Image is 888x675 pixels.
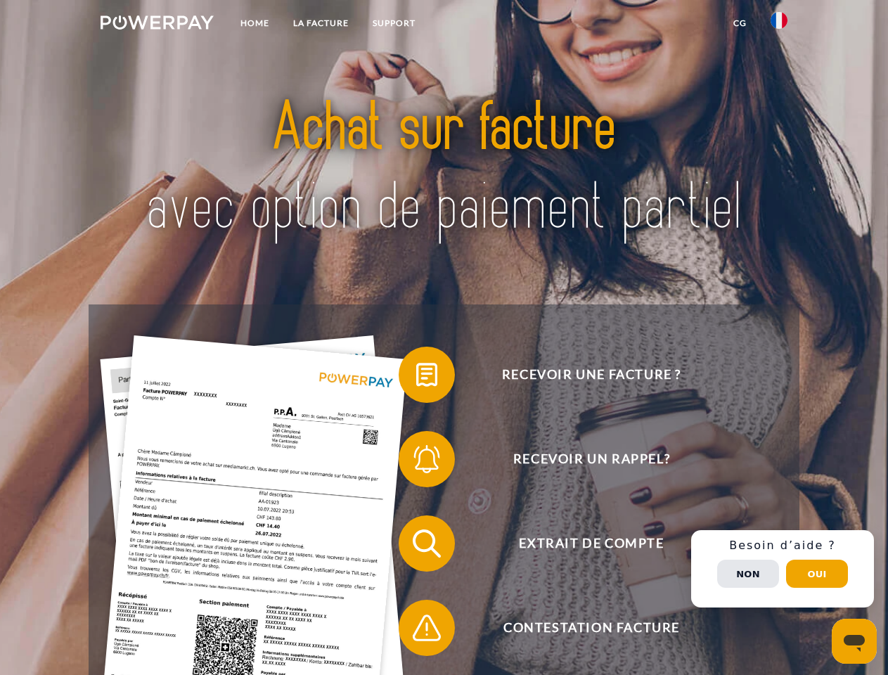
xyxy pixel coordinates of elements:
button: Recevoir une facture ? [399,347,764,403]
img: logo-powerpay-white.svg [101,15,214,30]
span: Recevoir un rappel? [419,431,764,487]
span: Contestation Facture [419,600,764,656]
a: LA FACTURE [281,11,361,36]
button: Recevoir un rappel? [399,431,764,487]
img: qb_bell.svg [409,442,444,477]
img: fr [771,12,787,29]
img: qb_warning.svg [409,610,444,645]
img: qb_bill.svg [409,357,444,392]
a: Support [361,11,427,36]
a: CG [721,11,759,36]
span: Recevoir une facture ? [419,347,764,403]
img: qb_search.svg [409,526,444,561]
a: Home [229,11,281,36]
iframe: Bouton de lancement de la fenêtre de messagerie [832,619,877,664]
div: Schnellhilfe [691,530,874,607]
button: Oui [786,560,848,588]
button: Non [717,560,779,588]
span: Extrait de compte [419,515,764,572]
button: Contestation Facture [399,600,764,656]
img: title-powerpay_fr.svg [134,67,754,269]
button: Extrait de compte [399,515,764,572]
h3: Besoin d’aide ? [700,539,866,553]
